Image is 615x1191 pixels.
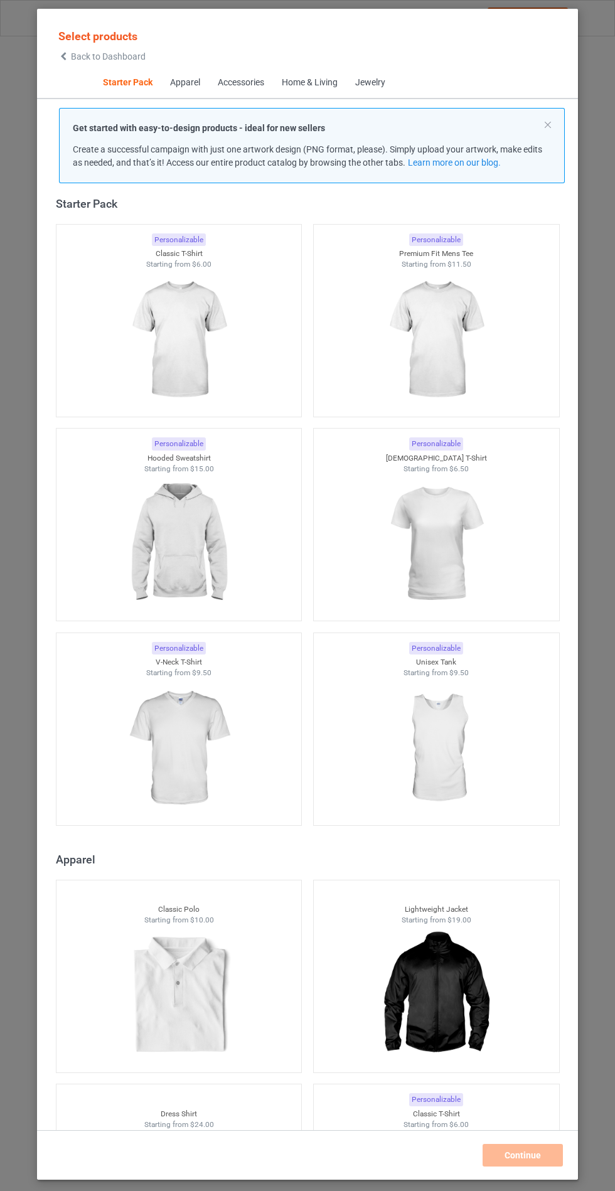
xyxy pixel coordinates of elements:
[449,668,469,677] span: $9.50
[169,77,200,89] div: Apparel
[190,464,213,473] span: $15.00
[56,259,302,270] div: Starting from
[192,260,211,269] span: $6.00
[409,437,463,451] div: Personalizable
[73,123,325,133] strong: Get started with easy-to-design products - ideal for new sellers
[355,77,385,89] div: Jewelry
[380,678,492,819] img: regular.jpg
[314,1109,559,1119] div: Classic T-Shirt
[56,1109,302,1119] div: Dress Shirt
[56,1119,302,1130] div: Starting from
[56,657,302,668] div: V-Neck T-Shirt
[314,248,559,259] div: Premium Fit Mens Tee
[58,29,137,43] span: Select products
[409,642,463,655] div: Personalizable
[380,926,492,1066] img: regular.jpg
[192,668,211,677] span: $9.50
[56,453,302,464] div: Hooded Sweatshirt
[56,196,565,211] div: Starter Pack
[56,852,565,867] div: Apparel
[56,915,302,926] div: Starting from
[190,916,213,924] span: $10.00
[94,68,161,98] span: Starter Pack
[314,1119,559,1130] div: Starting from
[152,642,206,655] div: Personalizable
[314,453,559,464] div: [DEMOGRAPHIC_DATA] T-Shirt
[152,233,206,247] div: Personalizable
[380,270,492,410] img: regular.jpg
[190,1120,213,1129] span: $24.00
[409,1093,463,1106] div: Personalizable
[56,904,302,915] div: Classic Polo
[314,915,559,926] div: Starting from
[152,437,206,451] div: Personalizable
[449,1120,469,1129] span: $6.00
[73,144,542,168] span: Create a successful campaign with just one artwork design (PNG format, please). Simply upload you...
[122,270,235,410] img: regular.jpg
[314,657,559,668] div: Unisex Tank
[447,916,471,924] span: $19.00
[122,474,235,614] img: regular.jpg
[380,474,492,614] img: regular.jpg
[281,77,337,89] div: Home & Living
[407,158,500,168] a: Learn more on our blog.
[314,904,559,915] div: Lightweight Jacket
[314,464,559,474] div: Starting from
[449,464,469,473] span: $6.50
[56,248,302,259] div: Classic T-Shirt
[56,668,302,678] div: Starting from
[56,464,302,474] div: Starting from
[122,678,235,819] img: regular.jpg
[314,259,559,270] div: Starting from
[314,668,559,678] div: Starting from
[71,51,146,61] span: Back to Dashboard
[447,260,471,269] span: $11.50
[122,926,235,1066] img: regular.jpg
[409,233,463,247] div: Personalizable
[217,77,264,89] div: Accessories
